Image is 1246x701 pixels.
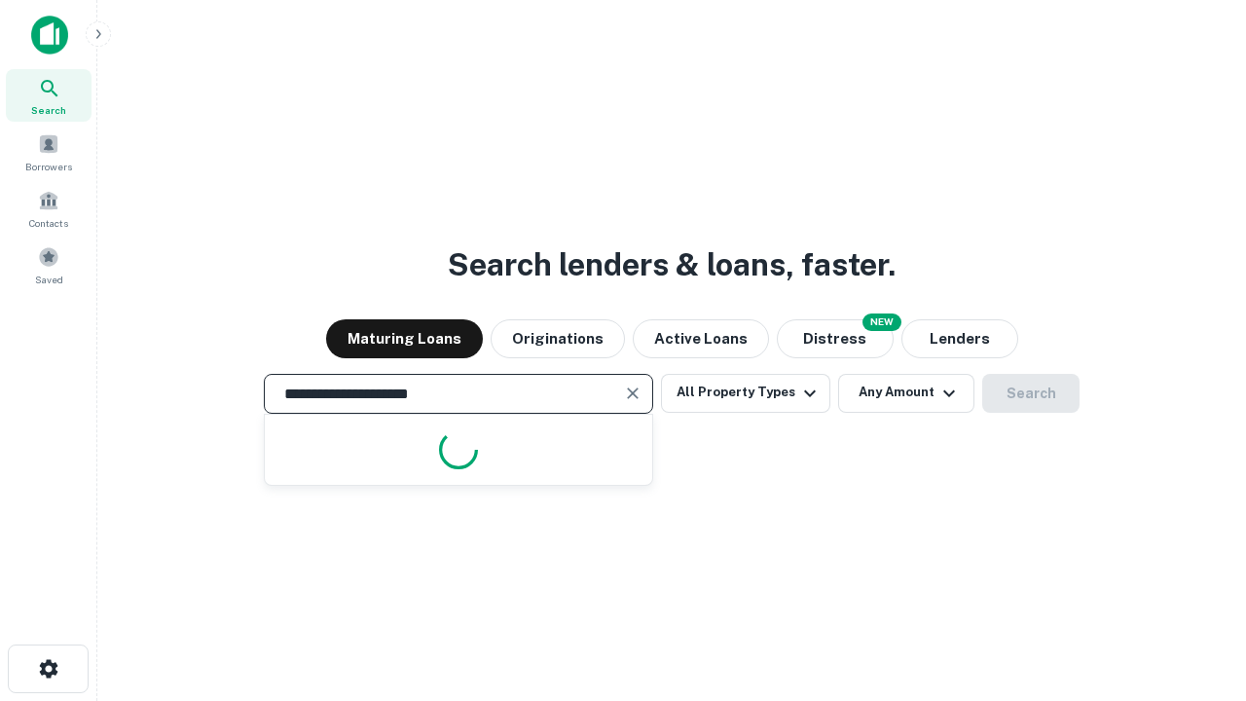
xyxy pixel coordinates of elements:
button: Search distressed loans with lien and other non-mortgage details. [777,319,894,358]
button: Clear [619,380,646,407]
button: Originations [491,319,625,358]
button: Any Amount [838,374,974,413]
span: Contacts [29,215,68,231]
button: Lenders [901,319,1018,358]
a: Borrowers [6,126,92,178]
span: Borrowers [25,159,72,174]
img: capitalize-icon.png [31,16,68,55]
h3: Search lenders & loans, faster. [448,241,896,288]
a: Search [6,69,92,122]
iframe: Chat Widget [1149,545,1246,639]
button: Active Loans [633,319,769,358]
button: Maturing Loans [326,319,483,358]
a: Contacts [6,182,92,235]
a: Saved [6,239,92,291]
div: NEW [862,314,901,331]
span: Saved [35,272,63,287]
button: All Property Types [661,374,830,413]
span: Search [31,102,66,118]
